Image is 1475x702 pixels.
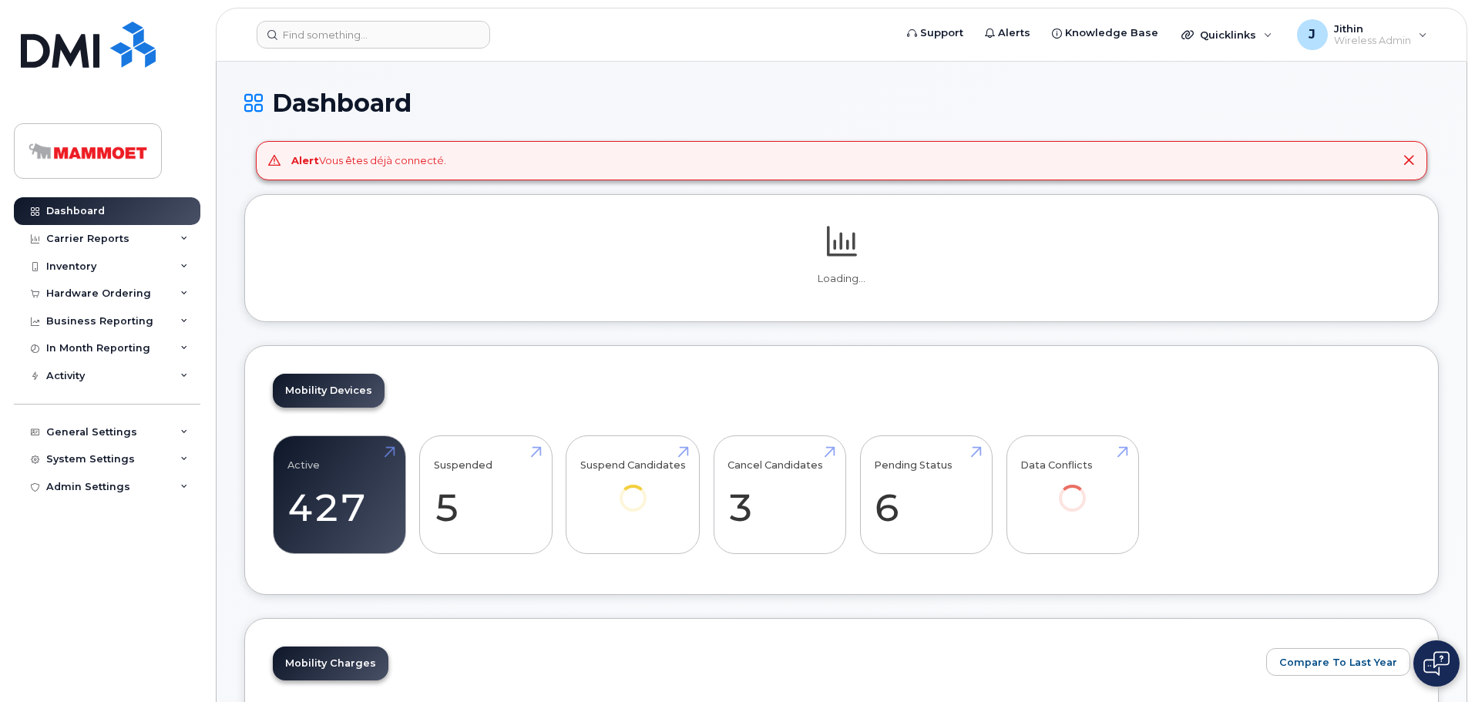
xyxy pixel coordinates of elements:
a: Suspended 5 [434,444,538,546]
a: Cancel Candidates 3 [727,444,832,546]
a: Data Conflicts [1020,444,1124,532]
strong: Alert [291,154,319,166]
a: Mobility Charges [273,647,388,680]
h1: Dashboard [244,89,1439,116]
p: Loading... [273,272,1410,286]
a: Mobility Devices [273,374,385,408]
a: Pending Status 6 [874,444,978,546]
img: Open chat [1423,651,1450,676]
a: Suspend Candidates [580,444,686,532]
button: Compare To Last Year [1266,648,1410,676]
a: Active 427 [287,444,391,546]
span: Compare To Last Year [1279,655,1397,670]
div: Vous êtes déjà connecté. [291,153,446,168]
